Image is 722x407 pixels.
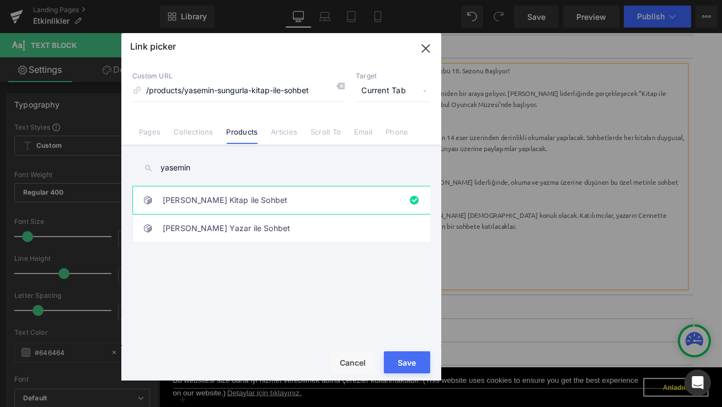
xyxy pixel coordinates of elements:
[139,127,161,144] a: Pages
[263,251,295,261] a: tıklayınız
[311,127,341,144] a: Scroll To
[25,158,212,168] strong: Sezonun İlk Sohbeti: [PERSON_NAME]’la “Kitap Evi”
[356,81,430,101] span: Current Tab
[132,81,345,101] input: https://gempages.net
[163,186,405,214] a: [PERSON_NAME] Kitap ile Sohbet
[25,290,625,303] div: :Alınan biletlerde iade ya da tarih değişikliği yapılamamaktadır.
[25,250,625,263] div: Katılım ve Bilgi: Etkinliklere katılım kontenjanla sınırlıdır. Katılım için ..
[386,127,408,144] a: Phone
[25,65,625,92] div: Türkiye’nin en köklü okuma topluluklarından biri olan Martı Kitap Kulübü, yeni sezonda yeniden bi...
[356,72,430,81] p: Target
[174,127,213,144] a: Collections
[39,10,170,22] font: [PERSON_NAME] Kitap ile Sohbet
[130,41,176,52] p: Link picker
[39,375,611,385] p: Atölye: Tak, [PERSON_NAME]! Evde Kimse Var Mı?
[25,210,625,237] div: [DATE] tarihinde gerçekleşecek sezonun ilk Yazar ile Sohbet buluşmasında, yazar [PERSON_NAME] [DE...
[25,198,290,208] strong: Sezonun İlk “Yazar ile Sohbet”i: [PERSON_NAME] [DEMOGRAPHIC_DATA]
[25,291,42,301] strong: NOT
[163,215,405,242] a: [PERSON_NAME] Yazar ile Sohbet
[39,347,210,358] font: [PERSON_NAME] ile 7-10 Yaş Yaratıcı Drama
[684,369,711,396] div: Open Intercom Messenger
[354,127,372,144] a: Email
[227,127,258,144] a: Products
[271,127,297,144] a: Articles
[132,156,430,180] input: search ...
[384,351,430,373] button: Save
[25,170,625,197] div: Yeni sezonun ilk kitabı [PERSON_NAME]’un Kitap Evi. Katılımcılar, [DATE] Salı günü [PERSON_NAME] ...
[25,104,625,117] div: Yeni Sezonun İçeriği:
[132,72,345,81] p: Custom URL
[25,117,625,144] div: [DATE]–[DATE] dönemini kapsayan 18. Sezon boyunca, Türk ve dünya edebiyatından seçilen 14 eser üz...
[331,351,375,373] button: Cancel
[39,319,276,330] font: [PERSON_NAME] ile 4- 6 Yaş Yaratıcı Drama ve Masal Atölyesi
[25,39,625,52] div: [GEOGRAPHIC_DATA] [PERSON_NAME]’la “Kitap ile Sohbet” Buluşmaları, Martı Kitap Kulübü 18. Sezonu ...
